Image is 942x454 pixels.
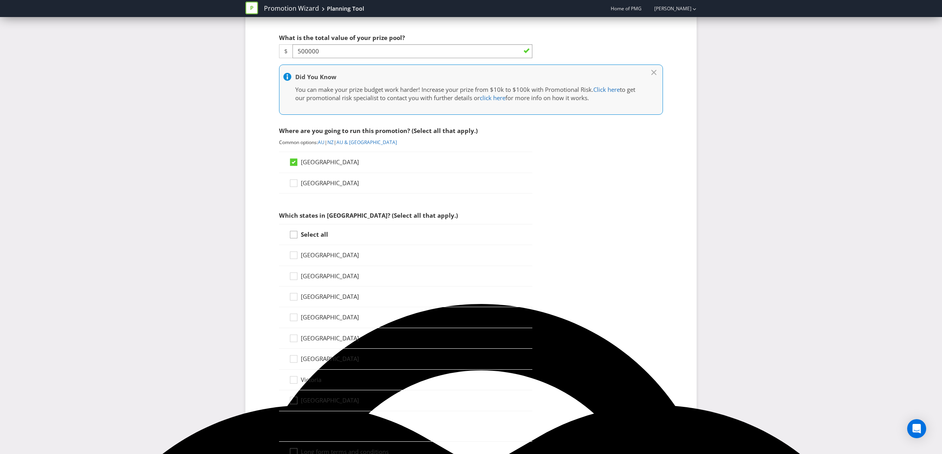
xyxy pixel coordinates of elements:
a: [PERSON_NAME] [646,5,691,12]
span: $ [279,44,292,58]
span: [GEOGRAPHIC_DATA] [301,272,359,280]
div: Planning Tool [327,5,364,13]
span: [GEOGRAPHIC_DATA] [301,313,359,321]
span: Victoria [301,376,321,384]
a: click here [480,94,505,102]
span: [GEOGRAPHIC_DATA] [301,334,359,342]
span: Common options: [279,139,318,146]
span: Which states in [GEOGRAPHIC_DATA]? (Select all that apply.) [279,211,458,219]
a: Promotion Wizard [264,4,319,13]
div: Where are you going to run this promotion? (Select all that apply.) [279,123,532,139]
span: [GEOGRAPHIC_DATA] [301,293,359,300]
span: You can make your prize budget work harder! Increase your prize from $10k to $100k with Promotion... [295,85,593,93]
span: to get our promotional risk specialist to contact you with further details or [295,85,635,102]
span: What is the total value of your prize pool? [279,34,405,42]
a: NZ [327,139,334,146]
div: Open Intercom Messenger [907,419,926,438]
span: [GEOGRAPHIC_DATA] [301,355,359,363]
span: | [325,139,327,146]
span: [GEOGRAPHIC_DATA] [301,179,359,187]
span: | [334,139,336,146]
span: for more info on how it works. [505,94,589,102]
a: AU & [GEOGRAPHIC_DATA] [336,139,397,146]
span: [GEOGRAPHIC_DATA] [301,251,359,259]
strong: Select all [301,230,328,238]
span: [GEOGRAPHIC_DATA] [301,158,359,166]
a: AU [318,139,325,146]
a: Click here [593,85,620,93]
span: [GEOGRAPHIC_DATA] [301,396,359,404]
span: Home of PMG [611,5,642,12]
